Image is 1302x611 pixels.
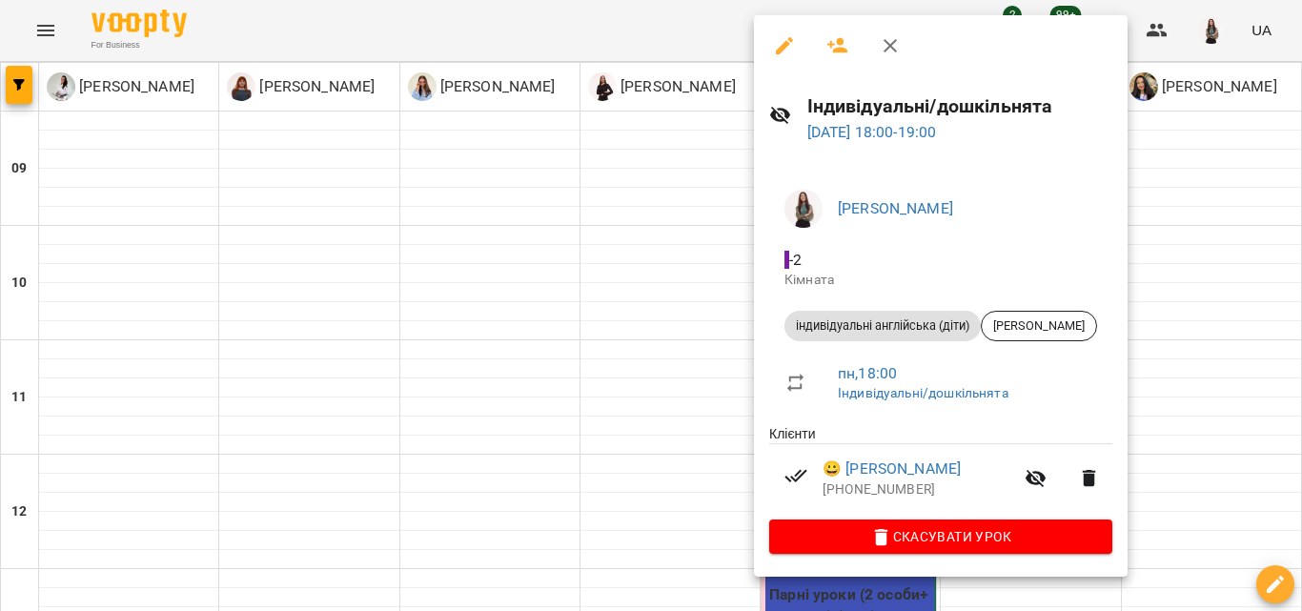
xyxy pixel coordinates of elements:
[838,385,1008,400] a: Індивідуальні/дошкільнята
[838,364,897,382] a: пн , 18:00
[784,525,1097,548] span: Скасувати Урок
[784,271,1097,290] p: Кімната
[769,519,1112,554] button: Скасувати Урок
[769,424,1112,519] ul: Клієнти
[823,480,1013,499] p: [PHONE_NUMBER]
[807,92,1112,121] h6: Індивідуальні/дошкільнята
[784,251,805,269] span: - 2
[981,311,1097,341] div: [PERSON_NAME]
[982,317,1096,335] span: [PERSON_NAME]
[838,199,953,217] a: [PERSON_NAME]
[784,317,981,335] span: індивідуальні англійська (діти)
[784,464,807,487] svg: Візит сплачено
[823,458,961,480] a: 😀 [PERSON_NAME]
[807,123,937,141] a: [DATE] 18:00-19:00
[784,190,823,228] img: 6aba04e32ee3c657c737aeeda4e83600.jpg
